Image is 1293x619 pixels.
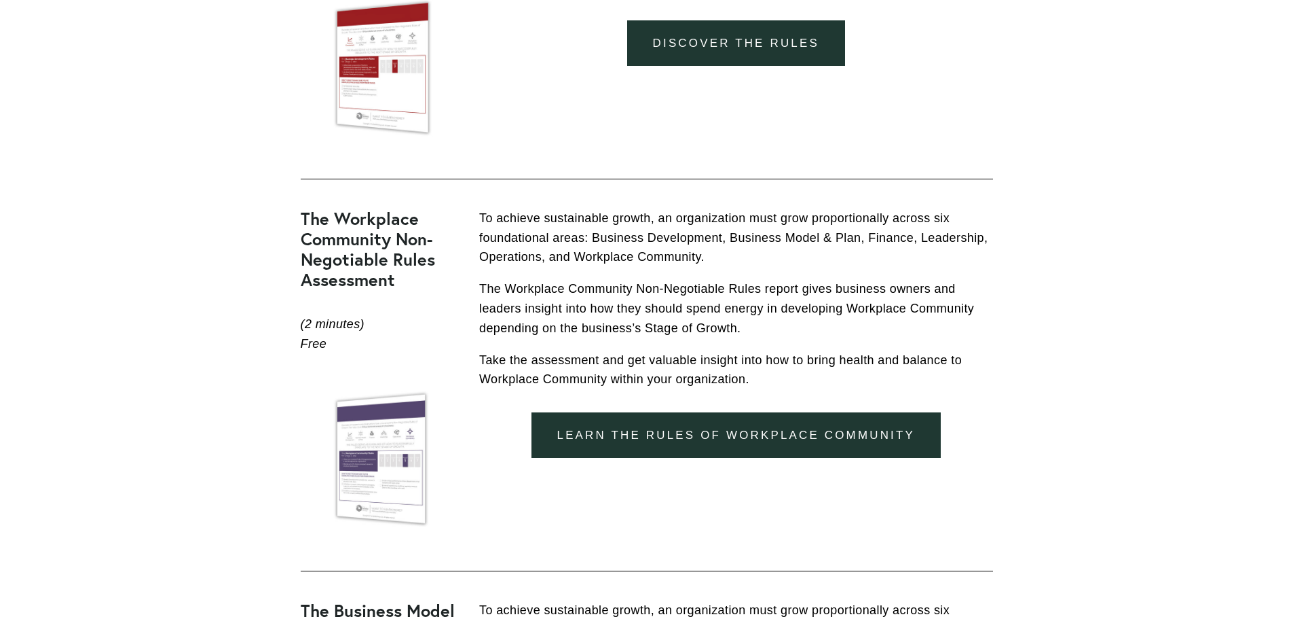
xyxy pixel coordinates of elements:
[479,209,993,267] p: To achieve sustainable growth, an organization must grow proportionally across six foundational a...
[627,20,845,66] a: DISCOVER THE RULES
[479,279,993,338] p: The Workplace Community Non-Negotiable Rules report gives business owners and leaders insight int...
[301,207,440,291] strong: The Workplace Community Non-Negotiable Rules Assessment
[301,317,364,351] em: (2 minutes) Free
[531,412,941,458] a: Learn the Rules of Workplace Community
[479,351,993,390] p: Take the assessment and get valuable insight into how to bring health and balance to Workplace Co...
